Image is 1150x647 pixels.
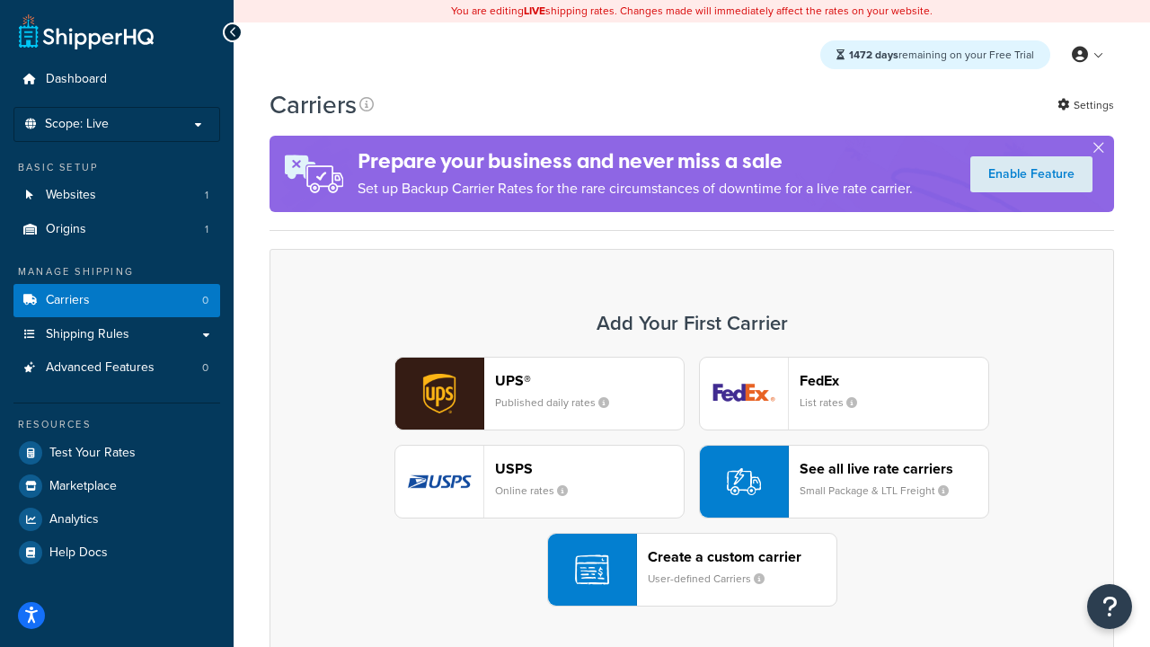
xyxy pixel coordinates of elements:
a: Shipping Rules [13,318,220,351]
img: ups logo [395,358,483,430]
a: Marketplace [13,470,220,502]
span: 1 [205,188,208,203]
h4: Prepare your business and never miss a sale [358,146,913,176]
button: fedEx logoFedExList rates [699,357,989,430]
header: See all live rate carriers [800,460,988,477]
h1: Carriers [270,87,357,122]
a: Carriers 0 [13,284,220,317]
span: 0 [202,293,208,308]
b: LIVE [524,3,545,19]
header: UPS® [495,372,684,389]
small: Online rates [495,483,582,499]
a: Enable Feature [970,156,1092,192]
header: Create a custom carrier [648,548,836,565]
span: Dashboard [46,72,107,87]
h3: Add Your First Carrier [288,313,1095,334]
small: Published daily rates [495,394,624,411]
div: Manage Shipping [13,264,220,279]
span: Test Your Rates [49,446,136,461]
span: Scope: Live [45,117,109,132]
img: fedEx logo [700,358,788,430]
span: Analytics [49,512,99,527]
strong: 1472 days [849,47,898,63]
a: Websites 1 [13,179,220,212]
li: Origins [13,213,220,246]
button: ups logoUPS®Published daily rates [394,357,685,430]
span: Advanced Features [46,360,155,376]
header: FedEx [800,372,988,389]
li: Websites [13,179,220,212]
div: remaining on your Free Trial [820,40,1050,69]
small: Small Package & LTL Freight [800,483,963,499]
small: User-defined Carriers [648,571,779,587]
img: usps logo [395,446,483,518]
img: icon-carrier-liverate-becf4550.svg [727,465,761,499]
a: Analytics [13,503,220,536]
button: Create a custom carrierUser-defined Carriers [547,533,837,607]
img: ad-rules-rateshop-fe6ec290ccb7230408bd80ed9643f0289d75e0ffd9eb532fc0e269fcd187b520.png [270,136,358,212]
button: usps logoUSPSOnline rates [394,445,685,518]
a: Help Docs [13,536,220,569]
li: Advanced Features [13,351,220,385]
div: Basic Setup [13,160,220,175]
small: List rates [800,394,871,411]
span: Carriers [46,293,90,308]
span: Origins [46,222,86,237]
button: Open Resource Center [1087,584,1132,629]
span: Marketplace [49,479,117,494]
a: Test Your Rates [13,437,220,469]
a: Settings [1057,93,1114,118]
a: ShipperHQ Home [19,13,154,49]
a: Origins 1 [13,213,220,246]
img: icon-carrier-custom-c93b8a24.svg [575,553,609,587]
span: 1 [205,222,208,237]
span: Help Docs [49,545,108,561]
span: Shipping Rules [46,327,129,342]
span: 0 [202,360,208,376]
li: Carriers [13,284,220,317]
div: Resources [13,417,220,432]
p: Set up Backup Carrier Rates for the rare circumstances of downtime for a live rate carrier. [358,176,913,201]
a: Advanced Features 0 [13,351,220,385]
span: Websites [46,188,96,203]
button: See all live rate carriersSmall Package & LTL Freight [699,445,989,518]
header: USPS [495,460,684,477]
a: Dashboard [13,63,220,96]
